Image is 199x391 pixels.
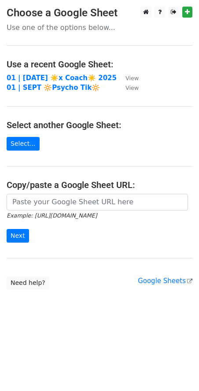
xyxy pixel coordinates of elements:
input: Next [7,229,29,243]
small: View [125,75,139,81]
h4: Select another Google Sheet: [7,120,192,130]
a: 01 | [DATE] ☀️x Coach☀️ 2025 [7,74,117,82]
a: 01 | SEPT 🔆Psycho Tik🔆 [7,84,100,92]
small: View [125,85,139,91]
a: View [117,74,139,82]
a: Select... [7,137,40,151]
h4: Copy/paste a Google Sheet URL: [7,180,192,190]
p: Use one of the options below... [7,23,192,32]
small: Example: [URL][DOMAIN_NAME] [7,212,97,219]
h4: Use a recent Google Sheet: [7,59,192,70]
input: Paste your Google Sheet URL here [7,194,188,210]
a: Need help? [7,276,49,290]
a: View [117,84,139,92]
h3: Choose a Google Sheet [7,7,192,19]
a: Google Sheets [138,277,192,285]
